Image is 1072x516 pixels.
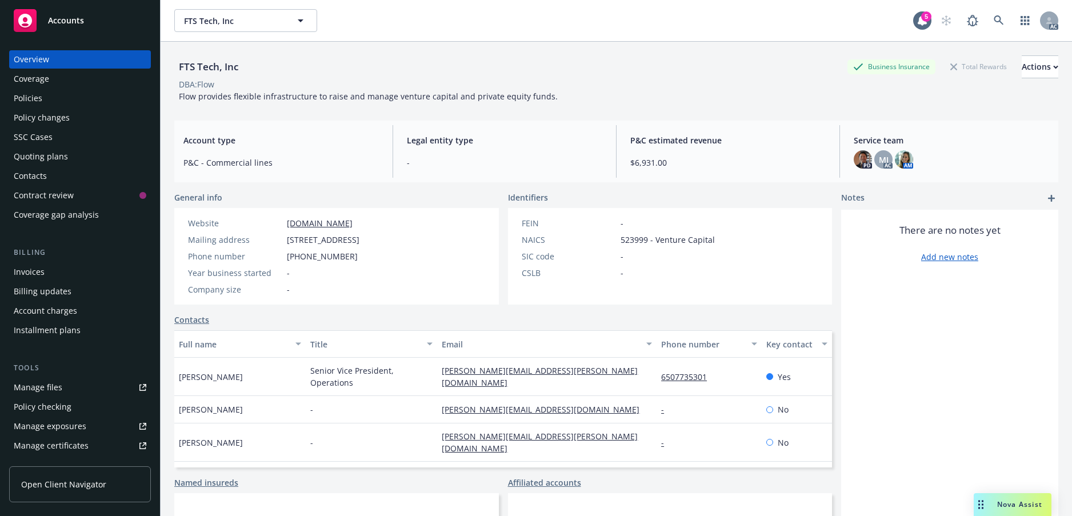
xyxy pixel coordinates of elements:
[9,186,151,205] a: Contract review
[174,59,243,74] div: FTS Tech, Inc
[508,191,548,203] span: Identifiers
[174,314,209,326] a: Contacts
[9,263,151,281] a: Invoices
[854,150,872,169] img: photo
[287,234,359,246] span: [STREET_ADDRESS]
[14,167,47,185] div: Contacts
[522,234,616,246] div: NAICS
[879,154,889,166] span: MJ
[306,330,437,358] button: Title
[508,477,581,489] a: Affiliated accounts
[630,157,826,169] span: $6,931.00
[9,302,151,320] a: Account charges
[9,378,151,397] a: Manage files
[1022,56,1058,78] div: Actions
[9,109,151,127] a: Policy changes
[661,371,716,382] a: 6507735301
[9,247,151,258] div: Billing
[661,338,745,350] div: Phone number
[14,302,77,320] div: Account charges
[854,134,1049,146] span: Service team
[661,404,673,415] a: -
[14,321,81,339] div: Installment plans
[522,267,616,279] div: CSLB
[621,217,623,229] span: -
[14,263,45,281] div: Invoices
[9,5,151,37] a: Accounts
[21,478,106,490] span: Open Client Navigator
[442,338,639,350] div: Email
[921,251,978,263] a: Add new notes
[183,134,379,146] span: Account type
[1014,9,1037,32] a: Switch app
[974,493,1051,516] button: Nova Assist
[762,330,832,358] button: Key contact
[899,223,1001,237] span: There are no notes yet
[310,403,313,415] span: -
[310,365,433,389] span: Senior Vice President, Operations
[935,9,958,32] a: Start snowing
[987,9,1010,32] a: Search
[630,134,826,146] span: P&C estimated revenue
[442,365,638,388] a: [PERSON_NAME][EMAIL_ADDRESS][PERSON_NAME][DOMAIN_NAME]
[921,11,931,22] div: 5
[310,437,313,449] span: -
[14,147,68,166] div: Quoting plans
[895,150,913,169] img: photo
[14,70,49,88] div: Coverage
[174,477,238,489] a: Named insureds
[961,9,984,32] a: Report a Bug
[14,437,89,455] div: Manage certificates
[179,371,243,383] span: [PERSON_NAME]
[174,191,222,203] span: General info
[442,431,638,454] a: [PERSON_NAME][EMAIL_ADDRESS][PERSON_NAME][DOMAIN_NAME]
[766,338,815,350] div: Key contact
[437,330,657,358] button: Email
[9,70,151,88] a: Coverage
[287,250,358,262] span: [PHONE_NUMBER]
[1045,191,1058,205] a: add
[9,282,151,301] a: Billing updates
[997,499,1042,509] span: Nova Assist
[778,437,789,449] span: No
[9,89,151,107] a: Policies
[9,50,151,69] a: Overview
[621,234,715,246] span: 523999 - Venture Capital
[14,456,71,474] div: Manage claims
[188,217,282,229] div: Website
[621,267,623,279] span: -
[9,321,151,339] a: Installment plans
[974,493,988,516] div: Drag to move
[188,283,282,295] div: Company size
[14,128,53,146] div: SSC Cases
[14,186,74,205] div: Contract review
[442,404,649,415] a: [PERSON_NAME][EMAIL_ADDRESS][DOMAIN_NAME]
[9,456,151,474] a: Manage claims
[14,109,70,127] div: Policy changes
[14,206,99,224] div: Coverage gap analysis
[9,147,151,166] a: Quoting plans
[174,330,306,358] button: Full name
[287,283,290,295] span: -
[9,206,151,224] a: Coverage gap analysis
[9,362,151,374] div: Tools
[14,50,49,69] div: Overview
[188,250,282,262] div: Phone number
[778,403,789,415] span: No
[179,437,243,449] span: [PERSON_NAME]
[9,417,151,435] a: Manage exposures
[287,267,290,279] span: -
[778,371,791,383] span: Yes
[184,15,283,27] span: FTS Tech, Inc
[841,191,865,205] span: Notes
[9,167,151,185] a: Contacts
[14,398,71,416] div: Policy checking
[14,89,42,107] div: Policies
[407,157,602,169] span: -
[621,250,623,262] span: -
[179,403,243,415] span: [PERSON_NAME]
[179,338,289,350] div: Full name
[9,128,151,146] a: SSC Cases
[14,378,62,397] div: Manage files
